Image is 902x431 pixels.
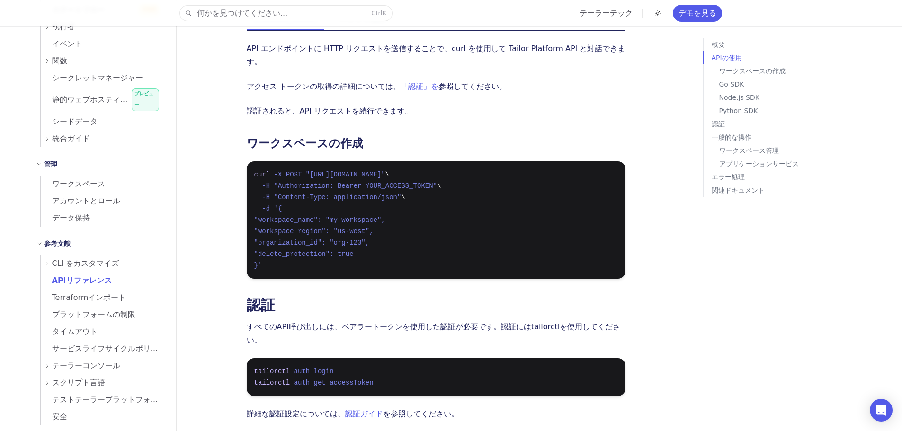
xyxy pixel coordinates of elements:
font: アプリケーションサービス [719,160,799,167]
font: 認証されると、API リクエストを続行できます。 [247,106,412,115]
font: Node.js SDK [719,94,759,101]
font: 関数 [52,56,67,65]
font: CLI をカスタマイズ [52,259,119,268]
a: サービスライフサイクルポリシー [41,340,165,357]
span: -d [262,205,270,212]
a: アカウントとロール [41,193,165,210]
font: テーラーコンソール [52,361,120,370]
a: アプリケーションサービス [719,157,874,170]
a: イベント [41,35,165,53]
span: "workspace_name": "my-workspace", [254,216,385,224]
font: Terraformインポート [52,293,126,302]
font: Go SDK [719,80,744,88]
a: 概要 [712,38,874,51]
a: データ保持 [41,210,165,227]
font: テストテーラープラットフォームアプリ [52,395,188,404]
font: ワークスペースの作成 [719,67,786,75]
font: シークレットマネージャー [52,73,143,82]
font: プラットフォームの制限 [52,310,135,319]
a: 安全 [41,408,165,425]
span: auth [294,368,310,375]
a: シードデータ [41,113,165,130]
span: "Content-Type: application/json" [274,194,402,201]
font: デモを見る [679,9,716,18]
font: プレビュー [134,91,153,108]
font: 静的ウェブホスティング [52,95,135,104]
a: Go SDK [719,78,874,91]
span: "[URL][DOMAIN_NAME]" [306,171,385,178]
font: APIリファレンス [52,276,112,285]
span: \ [401,194,405,201]
font: 参考文献 [44,240,71,247]
font: 何かを見つけてください... [197,9,287,18]
span: POST [286,171,302,178]
font: ワークスペース [52,179,105,188]
font: 統合ガイド [52,134,90,143]
span: -H [262,194,270,201]
font: 認証 [712,120,725,128]
a: Node.js SDK [719,91,874,104]
a: ワークスペース管理 [719,144,874,157]
span: -H [262,182,270,190]
font: シードデータ [52,117,98,126]
a: 認証 [712,117,874,131]
a: 「認証」を [401,82,438,91]
font: データ保持 [52,213,90,222]
font: ワークスペースの作成 [247,137,363,150]
span: '{ [274,205,282,212]
a: テストテーラープラットフォームアプリ [41,391,165,408]
span: "workspace_region": "us-west", [254,228,374,235]
font: API エンドポイントに HTTP リクエストを送信することで、curl を使用して Tailor Platform API と対話できます。 [247,44,625,66]
font: アクセス トークンの取得の詳細については、 [247,82,401,91]
font: アカウントとロール [52,196,120,205]
a: デモを見る [673,5,722,22]
button: ダークモードを切り替える [652,8,663,19]
font: サービスライフサイクルポリシー [52,344,166,353]
div: インターコムメッセンジャーを開く [870,399,893,422]
font: Python SDK [719,107,758,114]
span: login [314,368,334,375]
a: ワークスペース [41,176,165,193]
span: -X [274,171,282,178]
a: Terraformインポート [41,289,165,306]
span: \ [437,182,441,190]
span: \ [385,171,389,178]
kbd: K [382,9,386,17]
a: APIの使用 [712,51,874,64]
font: 安全 [52,412,67,421]
span: accessToken [330,379,373,387]
font: を参照してください。 [383,409,459,418]
a: 認証 [247,297,275,313]
a: APIリファレンス [41,272,165,289]
kbd: Ctrl [371,9,382,17]
font: 詳細な認証設定については、 [247,409,345,418]
a: テーラーテック [580,9,633,18]
font: タイムアウト [52,327,98,336]
span: }' [254,262,262,269]
a: 一般的な操作 [712,131,874,144]
font: 概要 [712,41,725,48]
span: tailorctl [254,379,290,387]
a: エラー処理 [712,170,874,184]
font: イベント [52,39,82,48]
font: 一般的な操作 [712,133,751,141]
a: ワークスペースの作成 [719,64,874,78]
button: 何かを見つけてください...CtrlK [180,6,392,21]
span: auth [294,379,310,387]
a: 関連ドキュメント [712,184,874,197]
font: スクリプト言語 [52,378,105,387]
font: エラー処理 [712,173,745,181]
a: プラットフォームの制限 [41,306,165,323]
a: Python SDK [719,104,874,117]
font: 関連ドキュメント [712,186,765,194]
span: tailorctl [254,368,290,375]
font: APIの使用 [712,54,742,62]
span: get [314,379,326,387]
a: シークレットマネージャー [41,70,165,87]
font: 管理 [44,160,57,168]
a: タイムアウト [41,323,165,340]
a: 静的ウェブホスティングプレビュー [41,87,165,113]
